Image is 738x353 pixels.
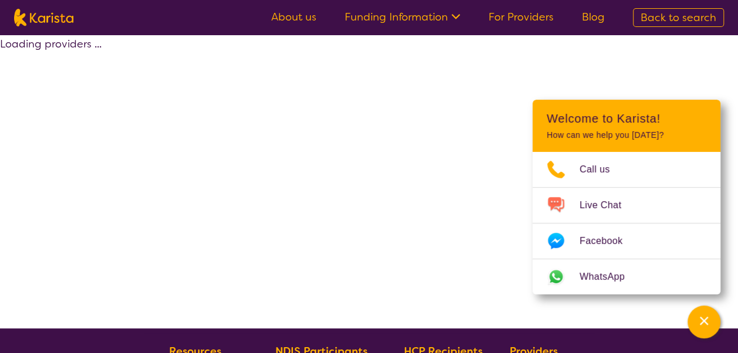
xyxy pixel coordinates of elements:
[488,10,554,24] a: For Providers
[633,8,724,27] a: Back to search
[688,306,720,338] button: Channel Menu
[345,10,460,24] a: Funding Information
[547,111,706,125] h2: Welcome to Karista!
[533,152,720,294] ul: Choose channel
[547,130,706,140] p: How can we help you [DATE]?
[579,196,635,214] span: Live Chat
[579,232,636,250] span: Facebook
[14,9,73,26] img: Karista logo
[579,161,624,178] span: Call us
[533,259,720,294] a: Web link opens in a new tab.
[641,11,716,25] span: Back to search
[582,10,605,24] a: Blog
[533,100,720,294] div: Channel Menu
[579,268,639,286] span: WhatsApp
[271,10,316,24] a: About us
